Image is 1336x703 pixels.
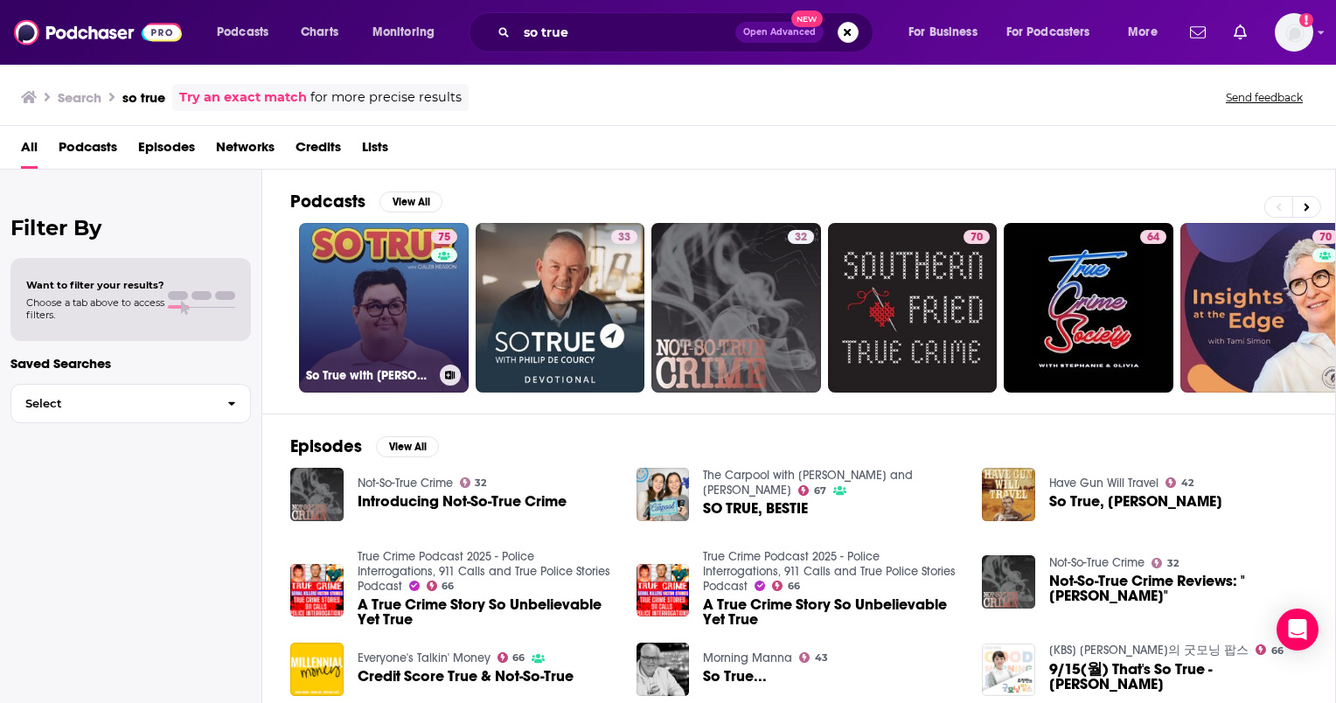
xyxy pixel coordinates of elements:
[358,669,574,684] a: Credit Score True & Not-So-True
[14,16,182,49] a: Podchaser - Follow, Share and Rate Podcasts
[637,643,690,696] img: So True...
[498,652,525,663] a: 66
[290,435,439,457] a: EpisodesView All
[611,230,637,244] a: 33
[1221,90,1308,105] button: Send feedback
[1167,560,1179,567] span: 32
[290,643,344,696] img: Credit Score True & Not-So-True
[795,229,807,247] span: 32
[703,501,808,516] span: SO TRUE, BESTIE
[828,223,998,393] a: 70
[618,229,630,247] span: 33
[1049,476,1159,491] a: Have Gun Will Travel
[179,87,307,108] a: Try an exact match
[376,436,439,457] button: View All
[1227,17,1254,47] a: Show notifications dropdown
[122,89,165,106] h3: so true
[995,18,1116,46] button: open menu
[1147,229,1159,247] span: 64
[475,479,486,487] span: 32
[982,555,1035,609] img: Not-So-True Crime Reviews: "Sherlock Holmes"
[289,18,349,46] a: Charts
[703,669,767,684] a: So True...
[1049,662,1307,692] a: 9/15(월) That's So True - Gracie Abrams
[58,89,101,106] h3: Search
[703,597,961,627] a: A True Crime Story So Unbelievable Yet True
[1006,20,1090,45] span: For Podcasters
[205,18,291,46] button: open menu
[427,581,455,591] a: 66
[1275,13,1313,52] button: Show profile menu
[299,223,469,393] a: 75So True with [PERSON_NAME]
[476,223,645,393] a: 33
[735,22,824,43] button: Open AdvancedNew
[1049,494,1222,509] span: So True, [PERSON_NAME]
[217,20,268,45] span: Podcasts
[1319,229,1332,247] span: 70
[1049,662,1307,692] span: 9/15(월) That's So True - [PERSON_NAME]
[358,597,616,627] span: A True Crime Story So Unbelievable Yet True
[896,18,999,46] button: open menu
[908,20,978,45] span: For Business
[358,494,567,509] span: Introducing Not-So-True Crime
[358,476,453,491] a: Not-So-True Crime
[798,485,826,496] a: 67
[637,564,690,617] img: A True Crime Story So Unbelievable Yet True
[964,230,990,244] a: 70
[814,487,826,495] span: 67
[442,582,454,590] span: 66
[438,229,450,247] span: 75
[791,10,823,27] span: New
[372,20,435,45] span: Monitoring
[59,133,117,169] a: Podcasts
[1049,574,1307,603] span: Not-So-True Crime Reviews: "[PERSON_NAME]"
[517,18,735,46] input: Search podcasts, credits, & more...
[10,215,251,240] h2: Filter By
[637,468,690,521] img: SO TRUE, BESTIE
[651,223,821,393] a: 32
[11,398,213,409] span: Select
[362,133,388,169] a: Lists
[1277,609,1319,651] div: Open Intercom Messenger
[788,582,800,590] span: 66
[290,191,442,212] a: PodcastsView All
[1049,494,1222,509] a: So True, Mr Barnum
[138,133,195,169] a: Episodes
[1116,18,1179,46] button: open menu
[10,384,251,423] button: Select
[460,477,487,488] a: 32
[1049,555,1145,570] a: Not-So-True Crime
[1049,643,1249,658] a: [KBS] 조정현의 굿모닝 팝스
[310,87,462,108] span: for more precise results
[703,468,913,498] a: The Carpool with Kelly and Lizz
[1004,223,1173,393] a: 64
[21,133,38,169] a: All
[1128,20,1158,45] span: More
[1275,13,1313,52] img: User Profile
[290,468,344,521] img: Introducing Not-So-True Crime
[743,28,816,37] span: Open Advanced
[788,230,814,244] a: 32
[216,133,275,169] a: Networks
[290,435,362,457] h2: Episodes
[301,20,338,45] span: Charts
[358,549,610,594] a: True Crime Podcast 2025 - Police Interrogations, 911 Calls and True Police Stories Podcast
[982,468,1035,521] img: So True, Mr Barnum
[290,564,344,617] img: A True Crime Story So Unbelievable Yet True
[306,368,433,383] h3: So True with [PERSON_NAME]
[296,133,341,169] span: Credits
[379,191,442,212] button: View All
[815,654,828,662] span: 43
[799,652,828,663] a: 43
[982,644,1035,697] img: 9/15(월) That's So True - Gracie Abrams
[971,229,983,247] span: 70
